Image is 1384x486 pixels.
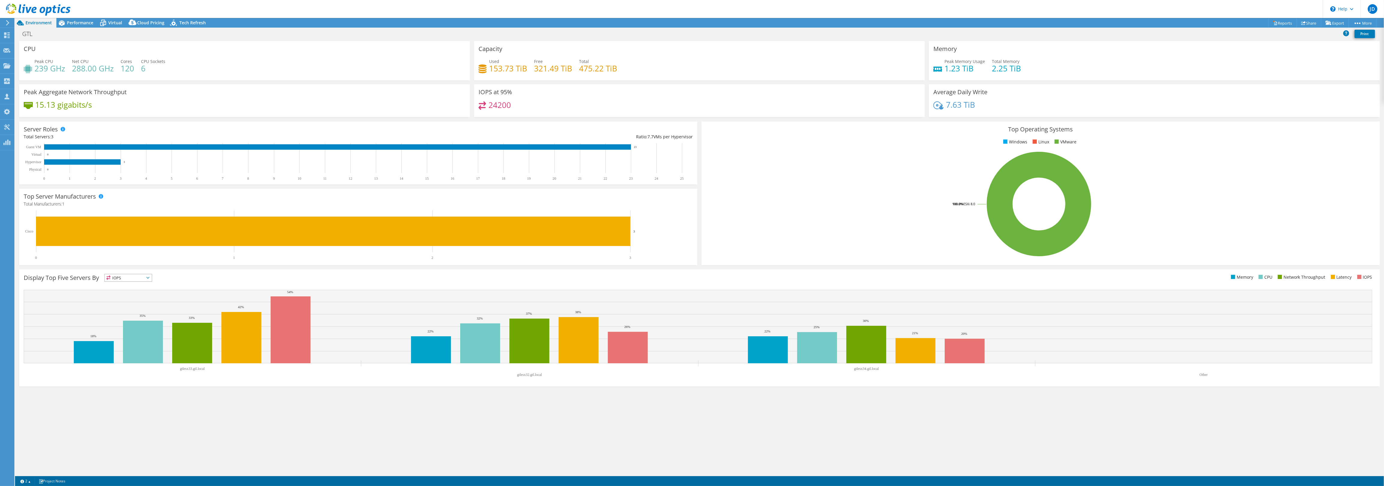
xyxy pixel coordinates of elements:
[961,332,967,335] text: 20%
[105,274,152,281] span: IOPS
[222,176,224,181] text: 7
[488,102,511,108] h4: 24200
[1229,274,1253,280] li: Memory
[629,176,633,181] text: 23
[24,133,358,140] div: Total Servers:
[196,176,198,181] text: 6
[1257,274,1272,280] li: CPU
[1199,373,1208,377] text: Other
[706,126,1375,133] h3: Top Operating Systems
[1356,274,1372,280] li: IOPS
[1053,139,1076,145] li: VMware
[24,193,96,200] h3: Top Server Manufacturers
[287,290,293,294] text: 54%
[655,176,658,181] text: 24
[477,316,483,320] text: 32%
[992,65,1021,72] h4: 2.25 TiB
[489,65,527,72] h4: 153.73 TiB
[47,168,49,171] text: 0
[854,367,879,371] text: gtlesx34.gtl.local
[1349,18,1376,28] a: More
[575,310,581,314] text: 38%
[425,176,429,181] text: 15
[273,176,275,181] text: 9
[400,176,403,181] text: 14
[233,256,235,260] text: 1
[553,176,556,181] text: 20
[1368,4,1377,14] span: JD
[912,331,918,335] text: 21%
[120,176,122,181] text: 3
[141,65,165,72] h4: 6
[24,89,127,95] h3: Peak Aggregate Network Throughput
[579,65,617,72] h4: 475.22 TiB
[633,229,635,233] text: 3
[35,256,37,260] text: 0
[141,58,165,64] span: CPU Sockets
[35,58,53,64] span: Peak CPU
[25,229,33,233] text: Cisco
[534,65,572,72] h4: 321.49 TiB
[526,312,532,315] text: 37%
[946,101,975,108] h4: 7.63 TiB
[963,202,975,206] tspan: ESXi 8.0
[349,176,352,181] text: 12
[431,256,433,260] text: 2
[124,160,125,163] text: 3
[992,58,1019,64] span: Total Memory
[25,160,41,164] text: Hypervisor
[680,176,684,181] text: 25
[35,65,65,72] h4: 239 GHz
[171,176,173,181] text: 5
[944,58,985,64] span: Peak Memory Usage
[90,334,96,338] text: 18%
[35,101,92,108] h4: 15.13 gigabits/s
[43,176,45,181] text: 0
[47,153,49,156] text: 0
[1031,139,1049,145] li: Linux
[67,20,93,25] span: Performance
[24,46,36,52] h3: CPU
[933,89,987,95] h3: Average Daily Write
[476,176,480,181] text: 17
[247,176,249,181] text: 8
[479,46,502,52] h3: Capacity
[180,367,205,371] text: gtlesx33.gtl.local
[502,176,505,181] text: 18
[298,176,301,181] text: 10
[1276,274,1325,280] li: Network Throughput
[121,58,132,64] span: Cores
[374,176,378,181] text: 13
[479,89,512,95] h3: IOPS at 95%
[952,202,963,206] tspan: 100.0%
[944,65,985,72] h4: 1.23 TiB
[121,65,134,72] h4: 120
[94,176,96,181] text: 2
[428,329,434,333] text: 22%
[1297,18,1321,28] a: Share
[1268,18,1297,28] a: Reports
[517,373,542,377] text: gtlesx32.gtl.local
[1329,274,1352,280] li: Latency
[451,176,454,181] text: 16
[32,152,42,157] text: Virtual
[238,305,244,309] text: 42%
[24,201,693,207] h4: Total Manufacturers:
[29,167,41,172] text: Physical
[624,325,630,328] text: 26%
[108,20,122,25] span: Virtual
[527,176,531,181] text: 19
[629,256,631,260] text: 3
[35,477,70,485] a: Project Notes
[863,319,869,322] text: 30%
[62,201,65,207] span: 1
[189,316,195,319] text: 33%
[16,477,35,485] a: 2
[72,58,89,64] span: Net CPU
[634,145,637,148] text: 23
[1002,139,1027,145] li: Windows
[137,20,164,25] span: Cloud Pricing
[20,31,42,37] h1: GTL
[358,133,693,140] div: Ratio: VMs per Hypervisor
[145,176,147,181] text: 4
